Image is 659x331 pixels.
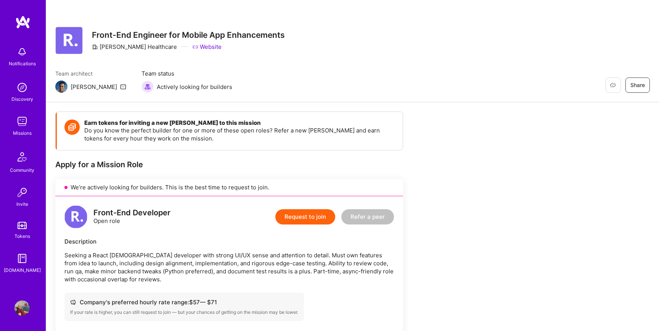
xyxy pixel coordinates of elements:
[4,266,41,274] div: [DOMAIN_NAME]
[70,309,298,315] div: If your rate is higher, you can still request to join — but your chances of getting on the missio...
[92,30,285,40] h3: Front-End Engineer for Mobile App Enhancements
[64,237,394,245] div: Description
[93,209,170,217] div: Front-End Developer
[630,81,645,89] span: Share
[13,300,32,316] a: User Avatar
[15,15,31,29] img: logo
[14,185,30,200] img: Invite
[55,81,68,93] img: Team Architect
[71,83,117,91] div: [PERSON_NAME]
[93,209,170,225] div: Open role
[14,300,30,316] img: User Avatar
[92,44,98,50] i: icon CompanyGray
[157,83,232,91] span: Actively looking for builders
[10,166,34,174] div: Community
[625,78,650,93] button: Share
[70,299,76,305] i: icon Cash
[55,179,403,196] div: We’re actively looking for builders. This is the best time to request to join.
[18,222,27,229] img: tokens
[64,119,80,135] img: Token icon
[55,27,83,54] img: Company Logo
[14,44,30,60] img: bell
[64,251,394,283] p: Seeking a React [DEMOGRAPHIC_DATA] developer with strong UI/UX sense and attention to detail. Mus...
[11,95,33,103] div: Discovery
[14,232,30,240] div: Tokens
[275,209,335,224] button: Request to join
[14,80,30,95] img: discovery
[141,81,154,93] img: Actively looking for builders
[14,251,30,266] img: guide book
[84,126,395,142] p: Do you know the perfect builder for one or more of these open roles? Refer a new [PERSON_NAME] an...
[13,148,31,166] img: Community
[92,43,177,51] div: [PERSON_NAME] Healthcare
[341,209,394,224] button: Refer a peer
[55,69,126,78] span: Team architect
[14,114,30,129] img: teamwork
[141,69,232,78] span: Team status
[120,84,126,90] i: icon Mail
[55,160,403,170] div: Apply for a Mission Role
[13,129,32,137] div: Missions
[84,119,395,126] h4: Earn tokens for inviting a new [PERSON_NAME] to this mission
[192,43,222,51] a: Website
[70,298,298,306] div: Company's preferred hourly rate range: $ 57 — $ 71
[64,205,87,228] img: logo
[9,60,36,68] div: Notifications
[610,82,616,88] i: icon EyeClosed
[16,200,28,208] div: Invite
